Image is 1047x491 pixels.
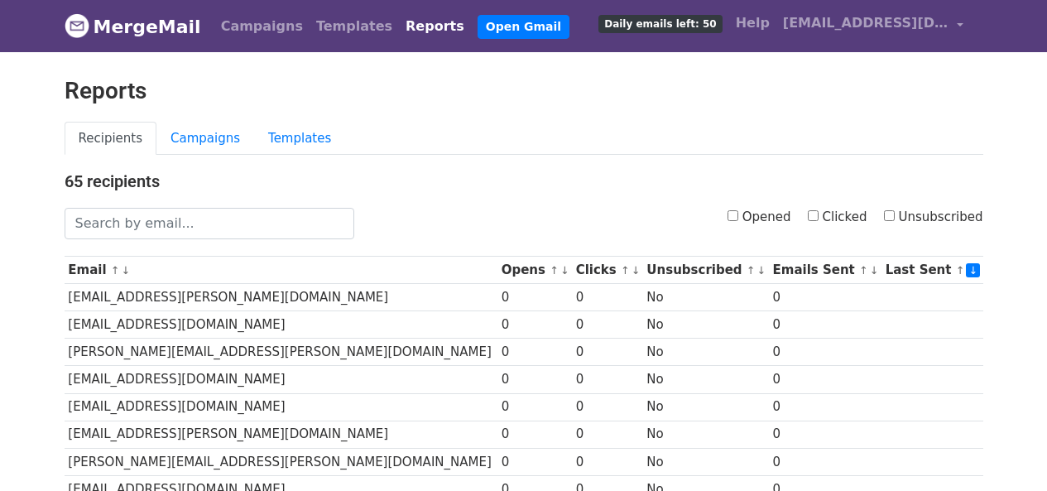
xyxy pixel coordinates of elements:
a: ↓ [560,264,569,277]
h4: 65 recipients [65,171,983,191]
th: Opens [497,257,572,284]
a: ↑ [550,264,559,277]
a: [EMAIL_ADDRESS][DOMAIN_NAME] [776,7,970,46]
td: No [643,393,769,421]
img: MergeMail logo [65,13,89,38]
td: 0 [769,393,881,421]
a: Daily emails left: 50 [592,7,728,40]
a: ↑ [621,264,630,277]
a: ↓ [870,264,879,277]
td: No [643,448,769,475]
a: ↓ [757,264,766,277]
td: 0 [572,421,643,448]
td: No [643,284,769,311]
td: 0 [769,311,881,339]
td: [EMAIL_ADDRESS][DOMAIN_NAME] [65,393,497,421]
td: 0 [572,366,643,393]
td: 0 [769,421,881,448]
input: Unsubscribed [884,210,895,221]
input: Opened [728,210,738,221]
a: MergeMail [65,9,201,44]
span: Daily emails left: 50 [598,15,722,33]
td: 0 [497,421,572,448]
td: No [643,339,769,366]
td: 0 [497,366,572,393]
th: Emails Sent [769,257,881,284]
a: ↓ [632,264,641,277]
td: 0 [572,393,643,421]
a: Templates [310,10,399,43]
label: Clicked [808,208,867,227]
td: [EMAIL_ADDRESS][PERSON_NAME][DOMAIN_NAME] [65,284,497,311]
a: Recipients [65,122,157,156]
td: [PERSON_NAME][EMAIL_ADDRESS][PERSON_NAME][DOMAIN_NAME] [65,339,497,366]
td: No [643,311,769,339]
td: 0 [497,284,572,311]
th: Clicks [572,257,643,284]
td: [PERSON_NAME][EMAIL_ADDRESS][PERSON_NAME][DOMAIN_NAME] [65,448,497,475]
a: ↑ [859,264,868,277]
td: 0 [769,339,881,366]
td: [EMAIL_ADDRESS][DOMAIN_NAME] [65,311,497,339]
iframe: Chat Widget [964,412,1047,491]
a: Help [729,7,776,40]
td: 0 [572,311,643,339]
span: [EMAIL_ADDRESS][DOMAIN_NAME] [783,13,949,33]
td: 0 [572,448,643,475]
a: ↑ [747,264,756,277]
td: [EMAIL_ADDRESS][PERSON_NAME][DOMAIN_NAME] [65,421,497,448]
label: Unsubscribed [884,208,983,227]
th: Email [65,257,497,284]
a: ↑ [111,264,120,277]
a: ↓ [122,264,131,277]
td: No [643,421,769,448]
td: 0 [497,393,572,421]
label: Opened [728,208,791,227]
a: Templates [254,122,345,156]
td: 0 [572,339,643,366]
th: Unsubscribed [643,257,769,284]
input: Search by email... [65,208,354,239]
td: 0 [769,448,881,475]
a: Open Gmail [478,15,569,39]
a: Campaigns [214,10,310,43]
td: No [643,366,769,393]
a: ↓ [966,263,980,277]
a: Campaigns [156,122,254,156]
a: Reports [399,10,471,43]
td: 0 [497,339,572,366]
td: 0 [497,311,572,339]
td: 0 [769,366,881,393]
td: [EMAIL_ADDRESS][DOMAIN_NAME] [65,366,497,393]
input: Clicked [808,210,819,221]
a: ↑ [956,264,965,277]
td: 0 [769,284,881,311]
th: Last Sent [881,257,983,284]
td: 0 [572,284,643,311]
h2: Reports [65,77,983,105]
td: 0 [497,448,572,475]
